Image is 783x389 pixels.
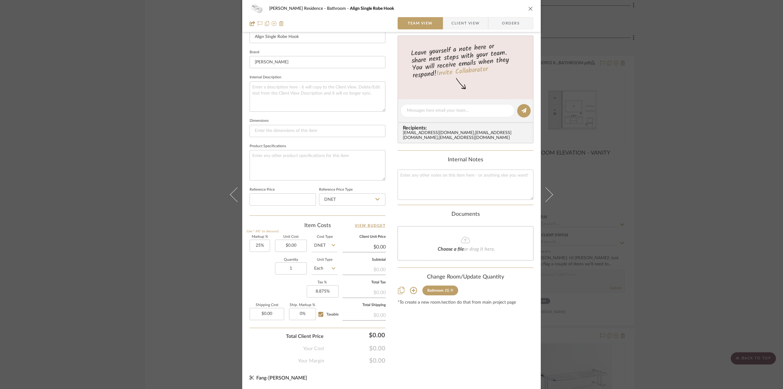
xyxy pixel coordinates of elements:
label: Cost Type [312,235,338,238]
input: Enter Brand [250,56,385,68]
span: Team View [408,17,433,29]
label: Unit Type [312,258,338,261]
div: [EMAIL_ADDRESS][DOMAIN_NAME] , [EMAIL_ADDRESS][DOMAIN_NAME] , [EMAIL_ADDRESS][DOMAIN_NAME] [403,131,531,140]
div: $0.00 [343,264,386,275]
span: Choose a file [438,247,464,252]
label: Reference Price Type [319,188,353,191]
label: Markup % [250,235,270,238]
div: $0.00 [343,309,386,320]
label: Client Unit Price [343,235,386,238]
label: Reference Price [250,188,275,191]
span: Align Single Robe Hook [350,6,394,11]
a: Invite Collaborator [436,64,488,79]
div: *To create a new room/section do that from main project page [398,300,533,305]
span: Total Client Price [286,333,324,340]
label: Total Shipping [343,304,386,307]
label: Brand [250,51,259,54]
div: (1) [445,288,449,293]
span: $0.00 [324,345,385,352]
label: Quantity [275,258,307,261]
label: Tax % [307,281,338,284]
div: Leave yourself a note here or share next steps with your team. You will receive emails when they ... [397,40,534,81]
span: Orders [495,17,526,29]
img: 4ff1ce0e-7766-40d4-b4ff-49e7175ad6d8_48x40.jpg [250,2,264,15]
input: Enter Item Name [250,31,385,43]
div: $0.00 [343,286,386,297]
div: Internal Notes [398,157,533,163]
div: Documents [398,211,533,218]
div: Item Costs [250,222,385,229]
a: View Budget [355,222,386,229]
span: $0.00 [324,357,385,365]
label: Subtotal [343,258,386,261]
label: Total Tax [343,281,386,284]
span: Bathroom [327,6,350,11]
div: Change Room/Update Quantity [398,274,533,281]
img: Remove from project [279,21,284,26]
input: Enter the dimensions of this item [250,125,385,137]
span: [PERSON_NAME] Residence [269,6,327,11]
div: $0.00 [327,329,388,341]
button: close [528,6,533,11]
label: Internal Description [250,76,281,79]
span: Taxable [326,312,339,316]
div: Bathroom [427,288,443,293]
span: Fang-[PERSON_NAME] [256,376,307,380]
label: Unit Cost [275,235,307,238]
span: Your Margin [298,357,324,365]
span: Recipients: [403,125,531,131]
label: Ship. Markup % [289,304,316,307]
span: Client View [451,17,480,29]
label: Product Specifications [250,145,286,148]
span: Your Cost [303,345,324,352]
label: Dimensions [250,119,269,122]
label: Shipping Cost [250,304,284,307]
span: or drag it here. [464,247,495,252]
